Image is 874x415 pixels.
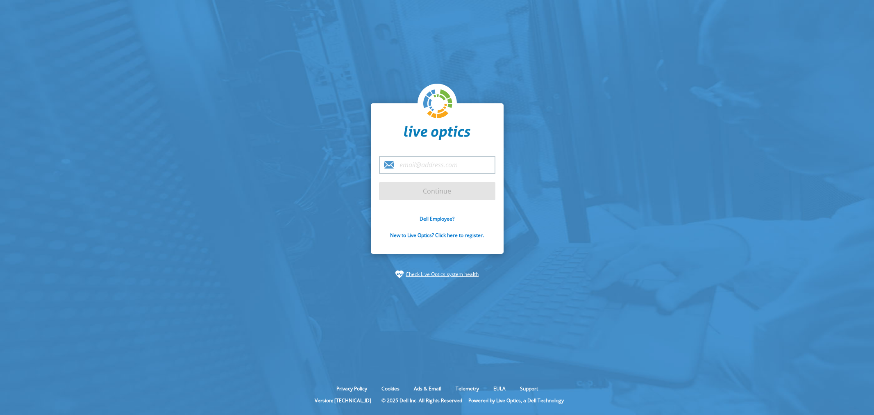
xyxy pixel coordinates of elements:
[404,125,470,140] img: liveoptics-word.svg
[420,215,454,222] a: Dell Employee?
[487,385,512,392] a: EULA
[375,385,406,392] a: Cookies
[395,270,404,278] img: status-check-icon.svg
[449,385,485,392] a: Telemetry
[330,385,373,392] a: Privacy Policy
[390,232,484,239] a: New to Live Optics? Click here to register.
[423,89,453,119] img: liveoptics-logo.svg
[406,270,479,278] a: Check Live Optics system health
[311,397,375,404] li: Version: [TECHNICAL_ID]
[514,385,544,392] a: Support
[379,156,495,174] input: email@address.com
[408,385,447,392] a: Ads & Email
[377,397,466,404] li: © 2025 Dell Inc. All Rights Reserved
[468,397,564,404] li: Powered by Live Optics, a Dell Technology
